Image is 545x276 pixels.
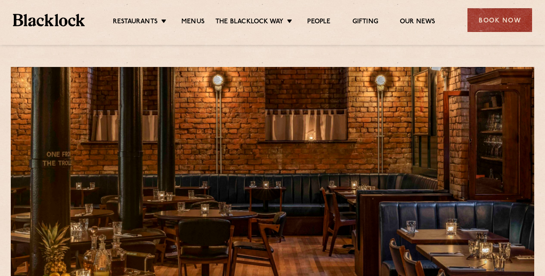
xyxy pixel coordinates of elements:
a: Gifting [352,18,378,27]
a: Menus [181,18,205,27]
a: People [307,18,330,27]
img: BL_Textured_Logo-footer-cropped.svg [13,14,85,26]
a: The Blacklock Way [215,18,283,27]
div: Book Now [467,8,532,32]
a: Restaurants [113,18,158,27]
a: Our News [400,18,436,27]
